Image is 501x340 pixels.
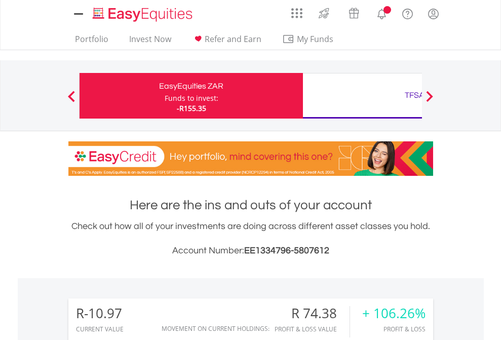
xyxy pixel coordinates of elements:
div: CURRENT VALUE [76,326,124,332]
a: Refer and Earn [188,34,265,50]
img: EasyCredit Promotion Banner [68,141,433,176]
img: thrive-v2.svg [316,5,332,21]
a: Notifications [369,3,395,23]
h3: Account Number: [68,244,433,258]
span: EE1334796-5807612 [244,246,329,255]
img: vouchers-v2.svg [345,5,362,21]
a: FAQ's and Support [395,3,420,23]
span: My Funds [282,32,349,46]
div: Funds to invest: [165,93,218,103]
div: EasyEquities ZAR [86,79,297,93]
h1: Here are the ins and outs of your account [68,196,433,214]
a: Vouchers [339,3,369,21]
img: grid-menu-icon.svg [291,8,302,19]
div: Movement on Current Holdings: [162,325,269,332]
a: AppsGrid [285,3,309,19]
a: My Profile [420,3,446,25]
span: Refer and Earn [205,33,261,45]
div: Profit & Loss [362,326,426,332]
div: R-10.97 [76,306,124,321]
button: Previous [61,96,82,106]
span: -R155.35 [177,103,206,113]
div: R 74.38 [275,306,350,321]
a: Home page [89,3,197,23]
div: + 106.26% [362,306,426,321]
img: EasyEquities_Logo.png [91,6,197,23]
a: Invest Now [125,34,175,50]
div: Check out how all of your investments are doing across different asset classes you hold. [68,219,433,258]
div: Profit & Loss Value [275,326,350,332]
button: Next [419,96,440,106]
a: Portfolio [71,34,112,50]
